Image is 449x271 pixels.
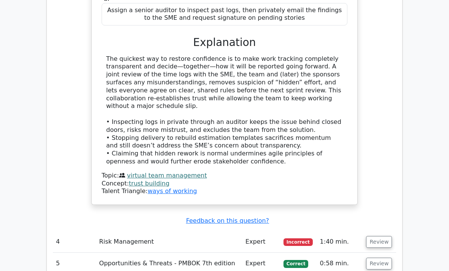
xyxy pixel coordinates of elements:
[102,172,347,180] div: Topic:
[366,236,392,248] button: Review
[102,3,347,26] div: Assign a senior auditor to inspect past logs, then privately email the findings to the SME and re...
[283,260,308,268] span: Correct
[242,231,280,253] td: Expert
[366,258,392,269] button: Review
[186,217,269,224] a: Feedback on this question?
[148,187,197,195] a: ways of working
[102,172,347,195] div: Talent Triangle:
[317,231,363,253] td: 1:40 min.
[106,36,343,49] h3: Explanation
[127,172,207,179] a: virtual team management
[129,180,170,187] a: trust building
[106,55,343,166] div: The quickest way to restore confidence is to make work tracking completely transparent and decide...
[283,238,313,246] span: Incorrect
[96,231,242,253] td: Risk Management
[102,180,347,188] div: Concept:
[53,231,96,253] td: 4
